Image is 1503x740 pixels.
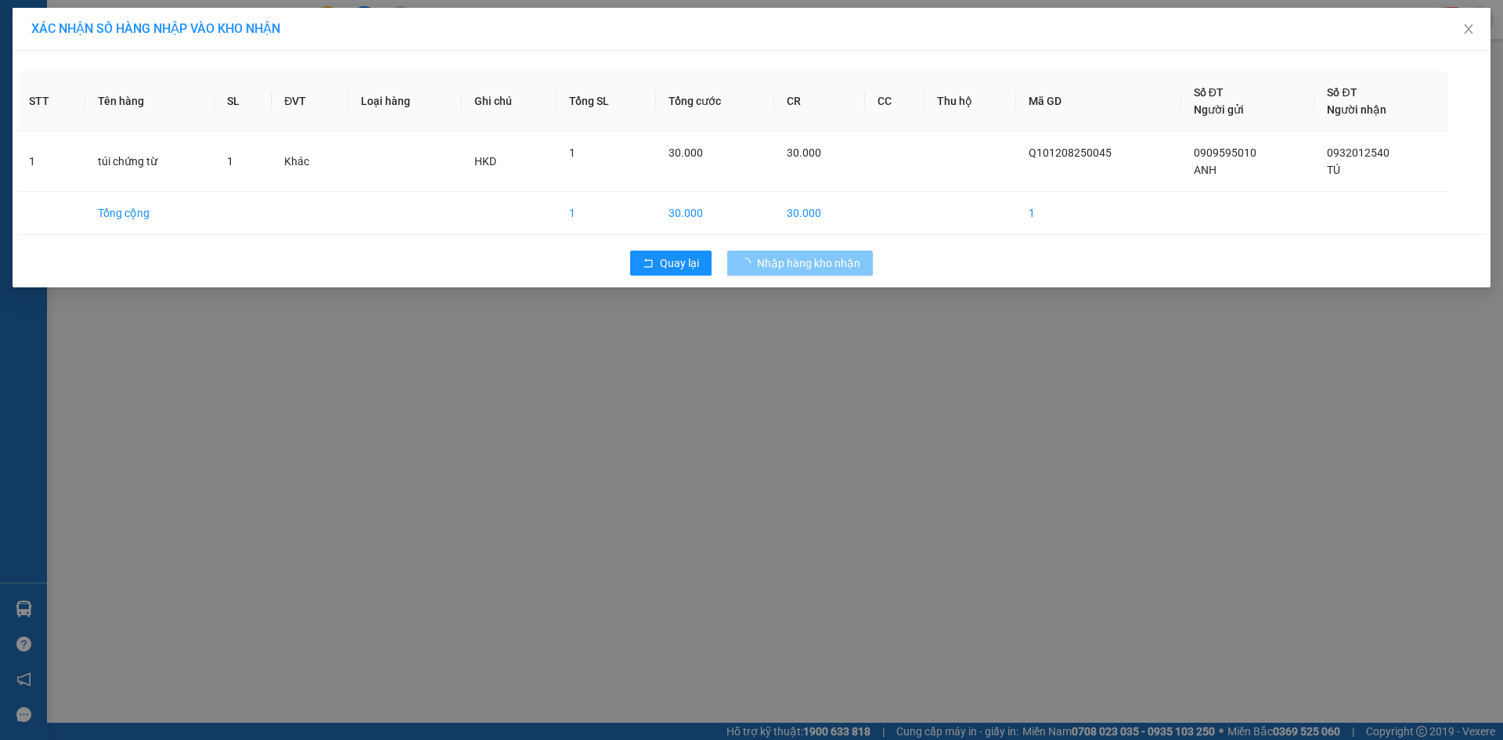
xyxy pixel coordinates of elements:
span: 1 [227,155,233,168]
span: ANH [1194,164,1216,176]
th: Tổng cước [656,71,774,132]
td: 30.000 [656,192,774,235]
th: Tổng SL [557,71,656,132]
li: [STREET_ADDRESS][PERSON_NAME]. [GEOGRAPHIC_DATA], Tỉnh [GEOGRAPHIC_DATA] [146,38,654,58]
th: Loại hàng [348,71,462,132]
img: logo.jpg [20,20,98,98]
th: SL [214,71,272,132]
span: Số ĐT [1194,86,1224,99]
th: Ghi chú [462,71,557,132]
span: Nhập hàng kho nhận [757,254,860,272]
span: Người gửi [1194,103,1244,116]
span: 0932012540 [1327,146,1389,159]
span: Người nhận [1327,103,1386,116]
td: Tổng cộng [85,192,214,235]
button: Close [1447,8,1490,52]
span: HKD [474,155,496,168]
td: 1 [16,132,85,192]
span: loading [740,258,757,269]
td: 30.000 [774,192,865,235]
span: close [1462,23,1475,35]
span: 0909595010 [1194,146,1256,159]
span: Quay lại [660,254,699,272]
td: 1 [557,192,656,235]
span: 30.000 [669,146,703,159]
span: 1 [569,146,575,159]
b: GỬI : PV [GEOGRAPHIC_DATA] [20,114,233,166]
li: Hotline: 1900 8153 [146,58,654,78]
th: CR [774,71,865,132]
span: TÚ [1327,164,1340,176]
th: ĐVT [272,71,348,132]
button: rollbackQuay lại [630,251,712,276]
th: CC [865,71,925,132]
span: Q101208250045 [1029,146,1112,159]
td: 1 [1016,192,1180,235]
button: Nhập hàng kho nhận [727,251,873,276]
span: Số ĐT [1327,86,1357,99]
td: túi chứng từ [85,132,214,192]
th: Mã GD [1016,71,1180,132]
span: XÁC NHẬN SỐ HÀNG NHẬP VÀO KHO NHẬN [31,21,280,36]
span: 30.000 [787,146,821,159]
th: STT [16,71,85,132]
span: rollback [643,258,654,270]
td: Khác [272,132,348,192]
th: Tên hàng [85,71,214,132]
th: Thu hộ [925,71,1016,132]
